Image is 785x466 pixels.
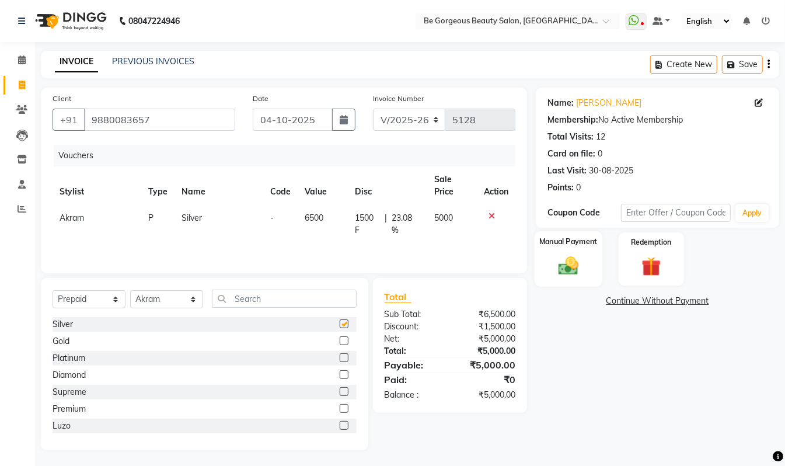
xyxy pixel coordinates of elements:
[385,212,387,237] span: |
[376,321,450,333] div: Discount:
[53,420,71,432] div: Luzo
[376,308,450,321] div: Sub Total:
[636,255,667,279] img: _gift.svg
[450,308,524,321] div: ₹6,500.00
[435,213,453,223] span: 5000
[392,212,420,237] span: 23.08 %
[270,213,274,223] span: -
[547,97,574,109] div: Name:
[598,148,602,160] div: 0
[376,358,450,372] div: Payable:
[621,204,731,222] input: Enter Offer / Coupon Code
[576,97,641,109] a: [PERSON_NAME]
[450,358,524,372] div: ₹5,000.00
[576,182,581,194] div: 0
[253,93,268,104] label: Date
[373,93,424,104] label: Invoice Number
[141,205,175,244] td: P
[547,114,767,126] div: No Active Membership
[53,335,69,347] div: Gold
[450,373,524,387] div: ₹0
[631,237,671,248] label: Redemption
[376,373,450,387] div: Paid:
[450,333,524,345] div: ₹5,000.00
[112,56,194,67] a: PREVIOUS INVOICES
[589,165,633,177] div: 30-08-2025
[477,166,515,205] th: Action
[141,166,175,205] th: Type
[305,213,323,223] span: 6500
[355,212,381,237] span: 1500 F
[128,5,180,37] b: 08047224946
[547,131,594,143] div: Total Visits:
[53,369,86,381] div: Diamond
[54,145,524,166] div: Vouchers
[53,352,85,364] div: Platinum
[547,207,621,219] div: Coupon Code
[376,333,450,345] div: Net:
[53,318,73,331] div: Silver
[547,165,587,177] div: Last Visit:
[722,55,763,74] button: Save
[30,5,110,37] img: logo
[450,321,524,333] div: ₹1,500.00
[547,148,595,160] div: Card on file:
[212,290,357,308] input: Search
[376,389,450,401] div: Balance :
[547,182,574,194] div: Points:
[547,114,598,126] div: Membership:
[735,204,769,222] button: Apply
[53,403,86,415] div: Premium
[596,131,605,143] div: 12
[450,389,524,401] div: ₹5,000.00
[298,166,348,205] th: Value
[53,386,86,398] div: Supreme
[55,51,98,72] a: INVOICE
[263,166,298,205] th: Code
[53,166,141,205] th: Stylist
[538,295,777,307] a: Continue Without Payment
[348,166,428,205] th: Disc
[182,213,202,223] span: Silver
[650,55,717,74] button: Create New
[385,291,411,303] span: Total
[450,345,524,357] div: ₹5,000.00
[552,255,585,278] img: _cash.svg
[175,166,263,205] th: Name
[53,93,71,104] label: Client
[428,166,477,205] th: Sale Price
[53,109,85,131] button: +91
[84,109,235,131] input: Search by Name/Mobile/Email/Code
[60,213,84,223] span: Akram
[376,345,450,357] div: Total:
[539,236,598,247] label: Manual Payment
